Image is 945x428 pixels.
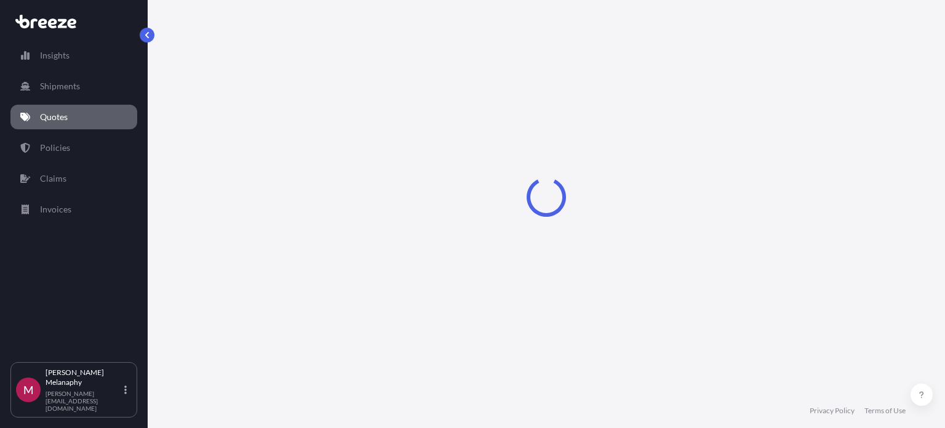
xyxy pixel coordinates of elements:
[40,142,70,154] p: Policies
[40,80,80,92] p: Shipments
[10,43,137,68] a: Insights
[10,197,137,222] a: Invoices
[40,49,70,62] p: Insights
[10,105,137,129] a: Quotes
[40,111,68,123] p: Quotes
[23,384,34,396] span: M
[46,390,122,412] p: [PERSON_NAME][EMAIL_ADDRESS][DOMAIN_NAME]
[40,172,66,185] p: Claims
[40,203,71,216] p: Invoices
[10,166,137,191] a: Claims
[46,368,122,387] p: [PERSON_NAME] Melanaphy
[10,135,137,160] a: Policies
[864,406,906,416] a: Terms of Use
[810,406,855,416] a: Privacy Policy
[10,74,137,99] a: Shipments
